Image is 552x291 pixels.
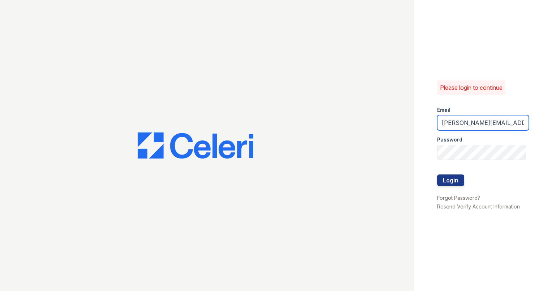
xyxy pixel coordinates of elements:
[437,106,450,114] label: Email
[437,195,480,201] a: Forgot Password?
[138,132,253,159] img: CE_Logo_Blue-a8612792a0a2168367f1c8372b55b34899dd931a85d93a1a3d3e32e68fde9ad4.png
[437,174,464,186] button: Login
[437,203,520,210] a: Resend Verify Account Information
[437,136,462,143] label: Password
[440,83,503,92] p: Please login to continue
